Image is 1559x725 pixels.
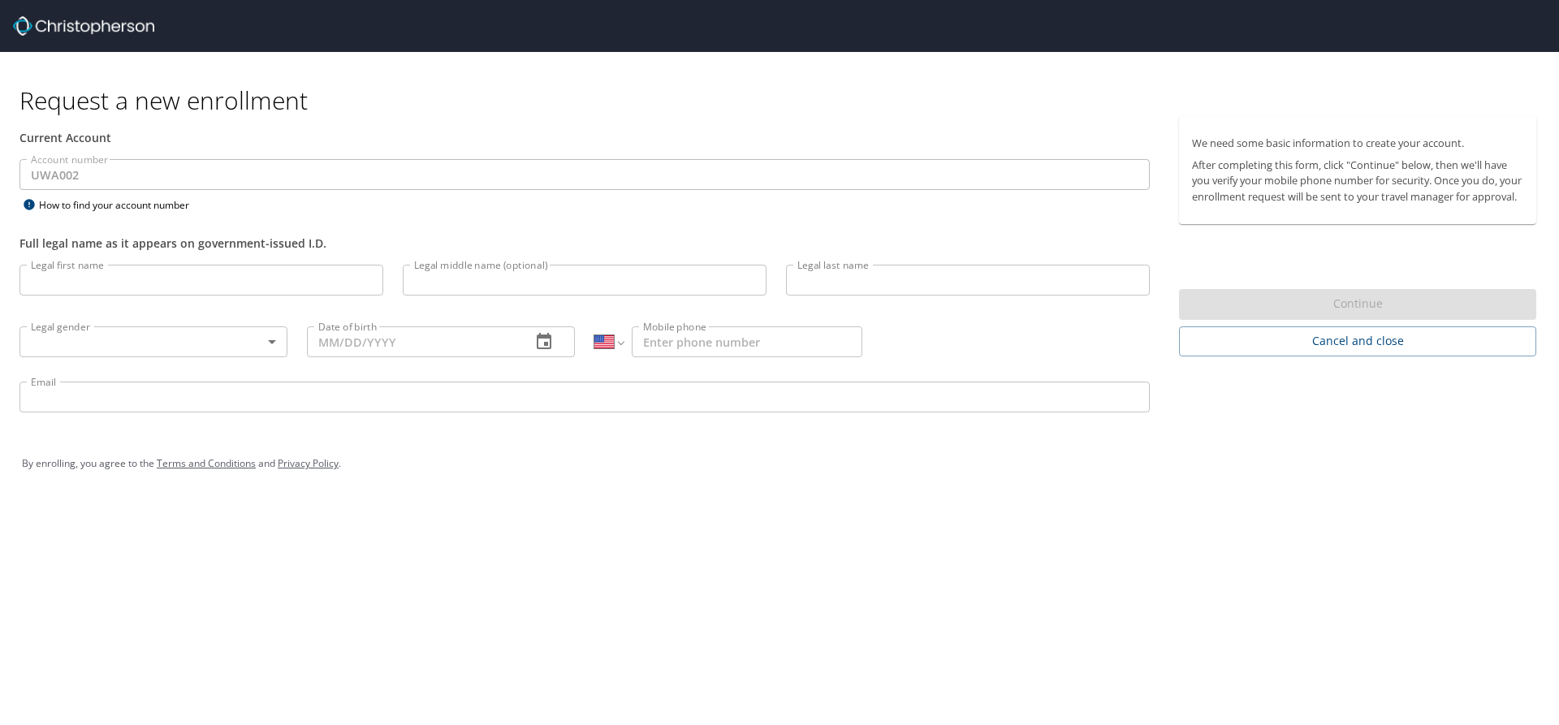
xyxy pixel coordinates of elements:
[19,84,1549,116] h1: Request a new enrollment
[1192,158,1523,205] p: After completing this form, click "Continue" below, then we'll have you verify your mobile phone ...
[19,326,287,357] div: ​
[1179,326,1536,356] button: Cancel and close
[157,456,256,470] a: Terms and Conditions
[19,235,1150,252] div: Full legal name as it appears on government-issued I.D.
[19,129,1150,146] div: Current Account
[278,456,339,470] a: Privacy Policy
[19,195,222,215] div: How to find your account number
[1192,136,1523,151] p: We need some basic information to create your account.
[13,16,154,36] img: cbt logo
[632,326,862,357] input: Enter phone number
[22,443,1537,484] div: By enrolling, you agree to the and .
[307,326,518,357] input: MM/DD/YYYY
[1192,331,1523,352] span: Cancel and close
